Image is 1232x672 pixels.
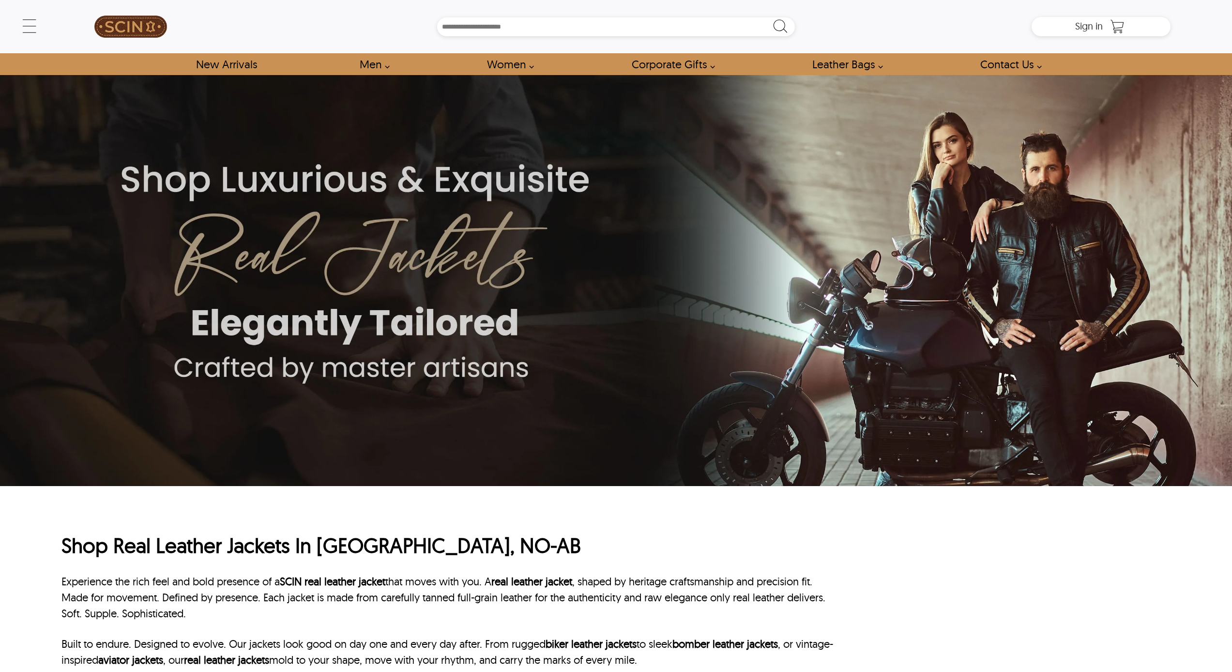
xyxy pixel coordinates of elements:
[185,53,268,75] a: Shop New Arrivals
[280,575,302,588] a: SCIN
[621,53,720,75] a: Shop Leather Corporate Gifts
[349,53,395,75] a: shop men's leather jackets
[61,574,837,622] p: Experience the rich feel and bold presence of a that moves with you. A , shaped by heritage craft...
[476,53,539,75] a: Shop Women Leather Jackets
[94,5,167,48] img: SCIN
[61,533,837,559] h1: Shop Real Leather Jackets In [GEOGRAPHIC_DATA], NO-AB
[491,575,572,588] a: real leather jacket
[1075,23,1103,31] a: Sign in
[801,53,888,75] a: Shop Leather Bags
[184,653,269,667] a: real leather jackets
[304,575,385,588] a: real leather jacket
[1108,19,1127,34] a: Shopping Cart
[672,637,778,651] a: bomber leather jackets
[546,637,637,651] a: biker leather jackets
[98,653,163,667] a: aviator jackets
[61,5,200,48] a: SCIN
[1075,20,1103,32] span: Sign in
[969,53,1047,75] a: contact-us
[61,636,837,668] p: Built to endure. Designed to evolve. Our jackets look good on day one and every day after. From r...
